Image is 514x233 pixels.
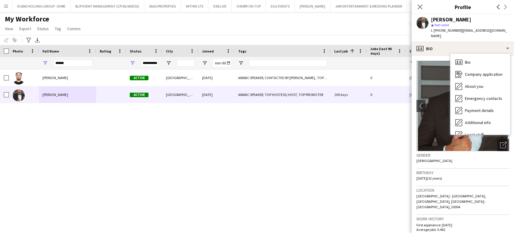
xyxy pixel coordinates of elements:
button: BLIP EVENT MANAGEMENT (CPI BUSINESS) [70,0,144,12]
div: 0 [367,86,406,103]
div: [EMAIL_ADDRESS][DOMAIN_NAME] [406,86,472,103]
span: [DEMOGRAPHIC_DATA] [416,158,452,163]
button: Open Filter Menu [238,60,244,66]
a: Tag [52,25,64,33]
button: CHERRY ON TOP [232,0,266,12]
div: [GEOGRAPHIC_DATA]-[GEOGRAPHIC_DATA] [162,86,198,103]
span: [DATE] (32 years) [416,176,442,180]
button: EGG EVENTS [266,0,295,12]
a: Export [17,25,33,33]
span: Company application [465,72,503,77]
p: Average jobs: 0.462 [416,227,509,232]
span: Active [130,76,148,80]
div: Legal stuff [450,129,510,141]
button: [PERSON_NAME] [295,0,330,12]
span: Tag [55,26,61,31]
input: Joined Filter Input [213,59,231,67]
a: Comms [65,25,83,33]
span: Not rated [435,23,449,27]
span: [PERSON_NAME] [42,75,68,80]
button: Open Filter Menu [410,60,415,66]
a: View [2,25,16,33]
div: Additional info [450,116,510,129]
span: Photo [13,49,23,53]
span: City [166,49,173,53]
span: Comms [67,26,81,31]
button: Open Filter Menu [130,60,135,66]
span: [GEOGRAPHIC_DATA] - [GEOGRAPHIC_DATA], [GEOGRAPHIC_DATA], [GEOGRAPHIC_DATA]-[GEOGRAPHIC_DATA], 20004 [416,194,486,209]
div: [PERSON_NAME] [431,17,471,22]
button: EVOLUTION [407,0,436,12]
div: Bio [450,56,510,68]
span: Emergency contacts [465,96,502,101]
button: SAAS PROPERTIES [144,0,181,12]
a: Status [35,25,51,33]
input: Full Name Filter Input [53,59,92,67]
span: About you [465,84,483,89]
span: Export [19,26,31,31]
span: Full Name [42,49,59,53]
div: Open photos pop-in [497,139,509,151]
div: About you [450,80,510,92]
h3: Work history [416,216,509,222]
button: Open Filter Menu [42,60,48,66]
img: Hadi Salama [13,72,25,85]
div: [EMAIL_ADDRESS][DOMAIN_NAME] [406,69,472,86]
button: Open Filter Menu [166,60,171,66]
div: Company application [450,68,510,80]
span: Active [130,93,148,97]
div: [DATE] [198,86,235,103]
span: | [EMAIL_ADDRESS][DOMAIN_NAME] [431,28,507,38]
h3: Birthday [416,170,509,175]
div: Payment details [450,104,510,116]
span: Status [37,26,49,31]
span: Status [130,49,142,53]
span: Rating [100,49,111,53]
div: Emergency contacts [450,92,510,104]
span: Last job [334,49,348,53]
button: DUBAI HOLDING GROUP - DHRE [12,0,70,12]
app-action-btn: Advanced filters [25,37,32,44]
span: Additional info [465,120,491,125]
img: Crew avatar or photo [416,61,509,151]
input: City Filter Input [177,59,195,67]
div: 0 [367,69,406,86]
input: Tags Filter Input [249,59,327,67]
span: Legal stuff [465,132,484,137]
p: First experience: [DATE] [416,223,509,227]
h3: Profile [412,3,514,11]
button: Open Filter Menu [202,60,207,66]
div: Bio [412,41,514,56]
span: Joined [202,49,214,53]
button: DXB LIVE [208,0,232,12]
button: WITHIN 175 [181,0,208,12]
div: 109 days [331,86,367,103]
span: Payment details [465,108,494,113]
span: t. [PHONE_NUMBER] [431,28,462,33]
img: Hadi shammout [13,89,25,101]
h3: Gender [416,152,509,158]
span: View [5,26,13,31]
button: JAM ENTERTAINMENT & WEDDING PLANNER [330,0,407,12]
app-action-btn: Export XLSX [34,37,41,44]
span: Jobs (last 90 days) [370,46,395,56]
span: Tags [238,49,246,53]
span: Email [410,49,419,53]
div: ARABIC SPEAKER, CONTACTED BY [PERSON_NAME] , TOP [PERSON_NAME] [235,69,331,86]
span: Bio [465,59,471,65]
h3: Location [416,187,509,193]
span: My Workforce [5,14,49,24]
div: [DATE] [198,69,235,86]
span: [PERSON_NAME] [42,92,68,97]
div: [GEOGRAPHIC_DATA] [162,69,198,86]
div: ARABIC SPEAKER, TOP HOSTESS/ HOST, TOP PROMOTER [235,86,331,103]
